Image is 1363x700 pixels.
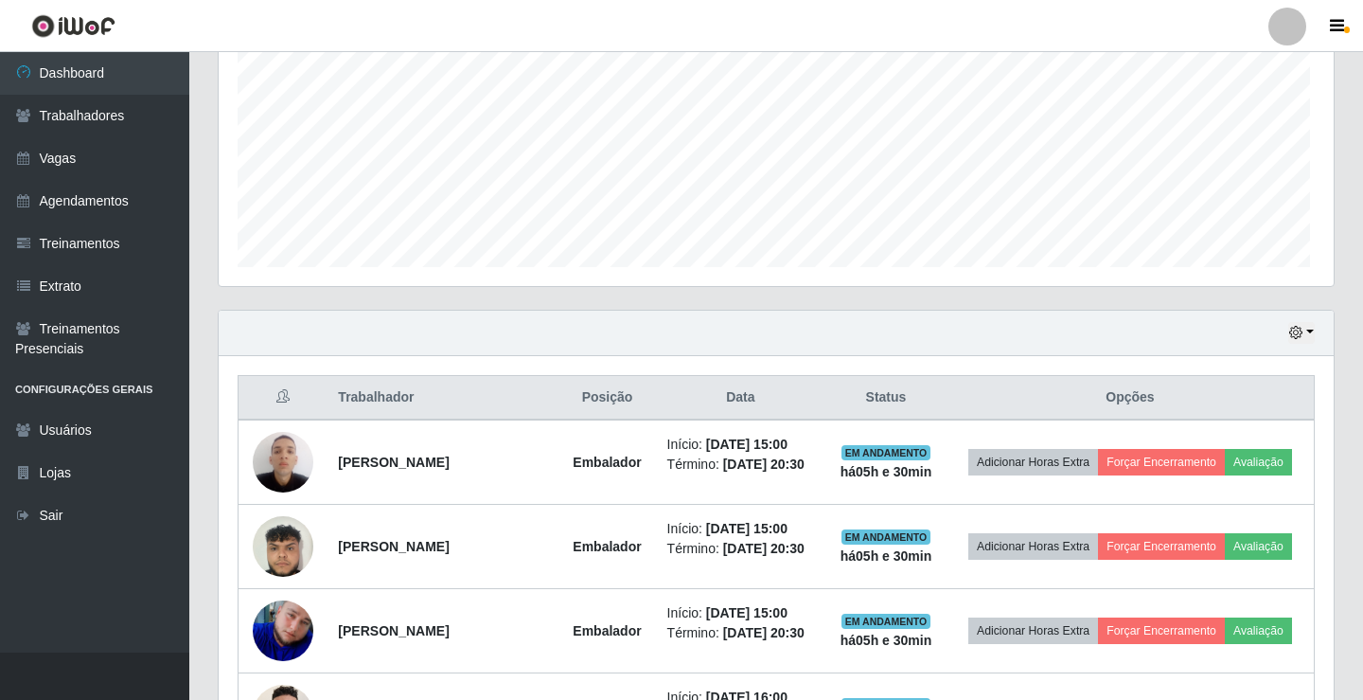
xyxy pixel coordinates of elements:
button: Adicionar Horas Extra [968,449,1098,476]
li: Término: [667,623,814,643]
time: [DATE] 20:30 [723,541,805,556]
img: 1731039194690.jpeg [253,506,313,586]
strong: há 05 h e 30 min [841,464,932,479]
button: Avaliação [1225,533,1292,560]
li: Término: [667,455,814,475]
strong: Embalador [573,539,641,554]
time: [DATE] 20:30 [723,457,805,472]
li: Início: [667,435,814,455]
th: Data [656,376,825,421]
button: Avaliação [1225,618,1292,644]
li: Início: [667,519,814,539]
span: EM ANDAMENTO [841,614,931,629]
time: [DATE] 15:00 [706,521,788,536]
th: Status [825,376,947,421]
strong: há 05 h e 30 min [841,548,932,564]
img: 1742494227769.jpeg [253,601,313,661]
img: 1701349754449.jpeg [253,422,313,502]
th: Posição [558,376,655,421]
th: Trabalhador [327,376,558,421]
button: Avaliação [1225,449,1292,476]
time: [DATE] 20:30 [723,625,805,640]
button: Forçar Encerramento [1098,449,1225,476]
button: Adicionar Horas Extra [968,533,1098,560]
button: Adicionar Horas Extra [968,618,1098,644]
strong: [PERSON_NAME] [338,623,449,638]
strong: [PERSON_NAME] [338,539,449,554]
span: EM ANDAMENTO [841,529,931,545]
strong: há 05 h e 30 min [841,633,932,648]
strong: [PERSON_NAME] [338,455,449,470]
time: [DATE] 15:00 [706,605,788,620]
span: EM ANDAMENTO [841,445,931,460]
img: CoreUI Logo [31,14,115,38]
li: Início: [667,603,814,623]
strong: Embalador [573,455,641,470]
button: Forçar Encerramento [1098,618,1225,644]
time: [DATE] 15:00 [706,437,788,452]
th: Opções [947,376,1315,421]
button: Forçar Encerramento [1098,533,1225,560]
strong: Embalador [573,623,641,638]
li: Término: [667,539,814,559]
